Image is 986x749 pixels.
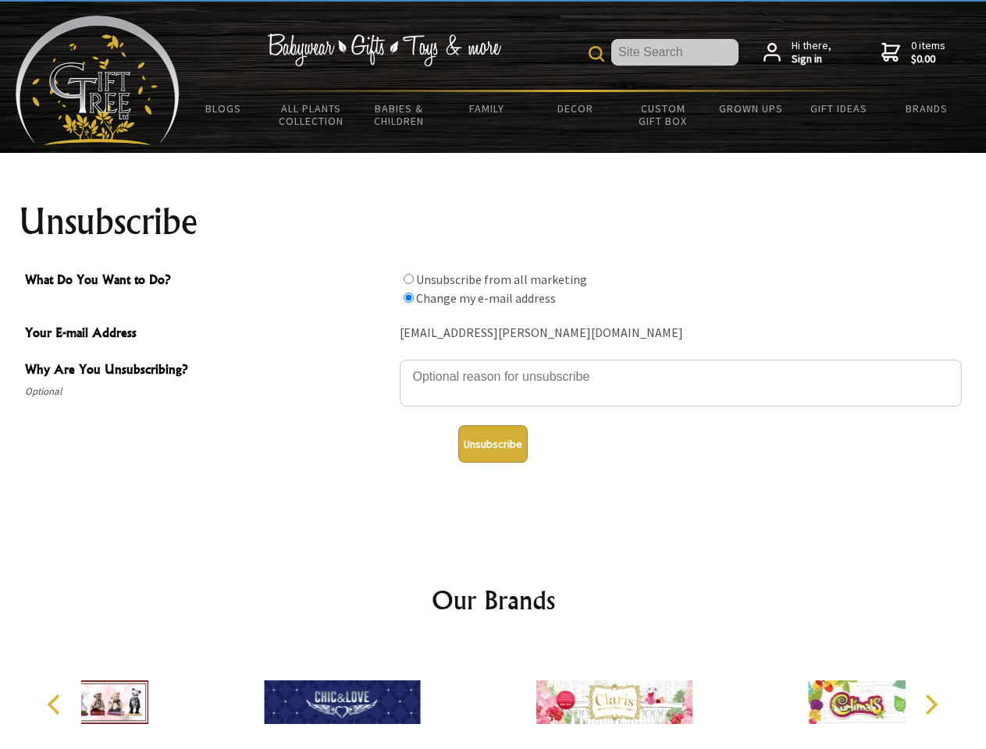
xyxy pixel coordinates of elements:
[589,46,604,62] img: product search
[400,321,962,346] div: [EMAIL_ADDRESS][PERSON_NAME][DOMAIN_NAME]
[911,52,945,66] strong: $0.00
[795,92,883,125] a: Gift Ideas
[619,92,707,137] a: Custom Gift Box
[180,92,268,125] a: BLOGS
[764,39,831,66] a: Hi there,Sign in
[25,323,392,346] span: Your E-mail Address
[881,39,945,66] a: 0 items$0.00
[16,16,180,145] img: Babyware - Gifts - Toys and more...
[355,92,443,137] a: Babies & Children
[267,34,501,66] img: Babywear - Gifts - Toys & more
[531,92,619,125] a: Decor
[400,360,962,406] textarea: Why Are You Unsubscribing?
[25,360,392,382] span: Why Are You Unsubscribing?
[19,203,968,240] h1: Unsubscribe
[25,270,392,293] span: What Do You Want to Do?
[883,92,971,125] a: Brands
[707,92,795,125] a: Grown Ups
[611,39,739,66] input: Site Search
[416,272,587,287] label: Unsubscribe from all marketing
[404,293,414,303] input: What Do You Want to Do?
[268,92,356,137] a: All Plants Collection
[39,687,73,722] button: Previous
[31,581,956,619] h2: Our Brands
[913,687,948,722] button: Next
[911,38,945,66] span: 0 items
[404,274,414,284] input: What Do You Want to Do?
[443,92,532,125] a: Family
[792,52,831,66] strong: Sign in
[25,382,392,401] span: Optional
[458,425,528,463] button: Unsubscribe
[416,290,556,306] label: Change my e-mail address
[792,39,831,66] span: Hi there,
